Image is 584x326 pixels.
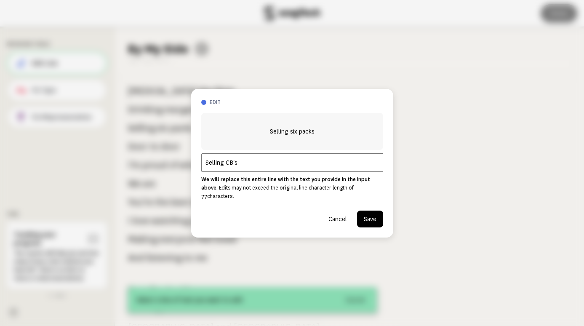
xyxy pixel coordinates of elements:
[210,99,383,106] h3: edit
[201,185,354,199] span: Edits may not exceed the original line character length of 77 characters.
[322,211,354,227] button: Cancel
[357,211,383,227] button: Save
[201,176,370,191] strong: We will replace this entire line with the text you provide in the input above.
[201,153,383,172] input: Add your line edit here
[270,126,315,136] span: Selling six packs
